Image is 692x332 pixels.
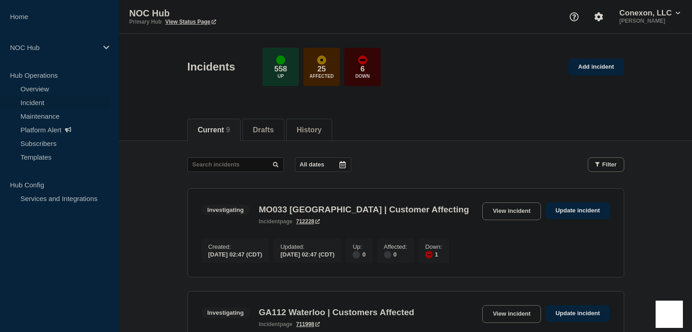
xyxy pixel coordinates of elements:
[296,218,320,225] a: 712228
[202,205,250,215] span: Investigating
[565,7,584,26] button: Support
[309,74,333,79] p: Affected
[617,18,682,24] p: [PERSON_NAME]
[259,321,280,327] span: incident
[482,305,541,323] a: View incident
[617,9,682,18] button: Conexon, LLC
[588,157,624,172] button: Filter
[208,250,263,258] div: [DATE] 02:47 (CDT)
[425,251,433,258] div: down
[274,65,287,74] p: 558
[187,157,284,172] input: Search incidents
[187,60,235,73] h1: Incidents
[259,321,293,327] p: page
[360,65,364,74] p: 6
[10,44,97,51] p: NOC Hub
[568,59,624,75] a: Add incident
[656,301,683,328] iframe: Help Scout Beacon - Open
[129,8,311,19] p: NOC Hub
[425,250,442,258] div: 1
[202,307,250,318] span: Investigating
[355,74,370,79] p: Down
[296,321,320,327] a: 711998
[353,243,365,250] p: Up :
[546,202,610,219] a: Update incident
[259,205,469,215] h3: MO033 [GEOGRAPHIC_DATA] | Customer Affecting
[589,7,608,26] button: Account settings
[280,250,334,258] div: [DATE] 02:47 (CDT)
[317,65,326,74] p: 25
[253,126,274,134] button: Drafts
[226,126,230,134] span: 9
[482,202,541,220] a: View incident
[384,250,407,258] div: 0
[384,243,407,250] p: Affected :
[300,161,324,168] p: All dates
[278,74,284,79] p: Up
[295,157,351,172] button: All dates
[425,243,442,250] p: Down :
[602,161,617,168] span: Filter
[165,19,216,25] a: View Status Page
[358,55,367,65] div: down
[259,218,280,225] span: incident
[259,218,293,225] p: page
[198,126,230,134] button: Current 9
[353,251,360,258] div: disabled
[280,243,334,250] p: Updated :
[546,305,610,322] a: Update incident
[276,55,285,65] div: up
[259,307,414,317] h3: GA112 Waterloo | Customers Affected
[129,19,162,25] p: Primary Hub
[208,243,263,250] p: Created :
[353,250,365,258] div: 0
[384,251,391,258] div: disabled
[297,126,322,134] button: History
[317,55,326,65] div: affected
